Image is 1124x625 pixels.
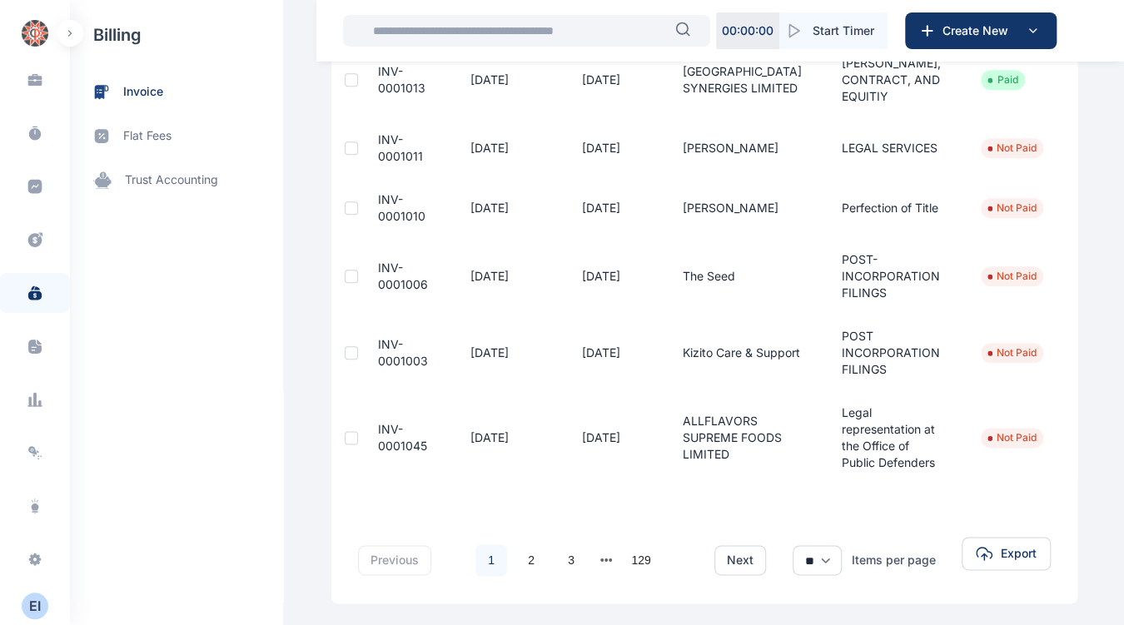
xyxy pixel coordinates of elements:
[905,12,1057,49] button: Create New
[445,548,468,572] li: 上一页
[852,552,936,568] div: Items per page
[378,337,428,368] a: INV-0001003
[70,70,283,114] a: invoice
[663,178,822,238] td: [PERSON_NAME]
[450,391,562,484] td: [DATE]
[663,315,822,391] td: Kizito Care & Support
[663,42,822,118] td: [GEOGRAPHIC_DATA] SYNERGIES LIMITED
[722,22,773,39] p: 00 : 00 : 00
[624,543,658,577] li: 129
[987,270,1037,283] li: Not Paid
[822,42,961,118] td: [PERSON_NAME], CONTRACT, AND EQUITIY
[123,127,172,145] span: flat fees
[10,593,60,619] button: EI
[70,114,283,158] a: flat fees
[562,42,663,118] td: [DATE]
[515,543,548,577] li: 2
[562,118,663,178] td: [DATE]
[987,141,1037,155] li: Not Paid
[378,422,427,453] a: INV-0001045
[664,548,688,572] li: 下一页
[594,548,618,572] li: 向后 3 页
[475,544,507,576] a: 1
[779,12,888,49] button: Start Timer
[562,178,663,238] td: [DATE]
[822,391,961,484] td: Legal representation at the Office of Public Defenders
[555,544,587,576] a: 3
[663,238,822,315] td: The Seed
[663,118,822,178] td: [PERSON_NAME]
[562,315,663,391] td: [DATE]
[475,543,508,577] li: 1
[555,543,588,577] li: 3
[625,544,657,576] a: 129
[813,22,874,39] span: Start Timer
[125,171,218,189] span: trust accounting
[936,22,1022,39] span: Create New
[562,238,663,315] td: [DATE]
[70,158,283,202] a: trust accounting
[378,64,425,95] a: INV-0001013
[1001,545,1037,562] span: Export
[450,178,562,238] td: [DATE]
[562,391,663,484] td: [DATE]
[450,42,562,118] td: [DATE]
[663,391,822,484] td: ALLFLAVORS SUPREME FOODS LIMITED
[378,132,423,163] a: INV-0001011
[822,315,961,391] td: POST INCORPORATION FILINGS
[450,315,562,391] td: [DATE]
[987,201,1037,215] li: Not Paid
[822,178,961,238] td: Perfection of Title
[450,118,562,178] td: [DATE]
[515,544,547,576] a: 2
[987,73,1018,87] li: Paid
[822,118,961,178] td: LEGAL SERVICES
[358,545,431,575] button: previous
[378,192,425,223] a: INV-0001010
[22,596,48,616] div: E I
[987,431,1037,444] li: Not Paid
[987,346,1037,360] li: Not Paid
[123,83,163,101] span: invoice
[714,545,766,575] button: next
[22,593,48,619] button: EI
[600,548,613,572] button: next page
[962,537,1051,570] button: Export
[378,260,428,291] a: INV-0001006
[450,238,562,315] td: [DATE]
[822,238,961,315] td: POST-INCORPORATION FILINGS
